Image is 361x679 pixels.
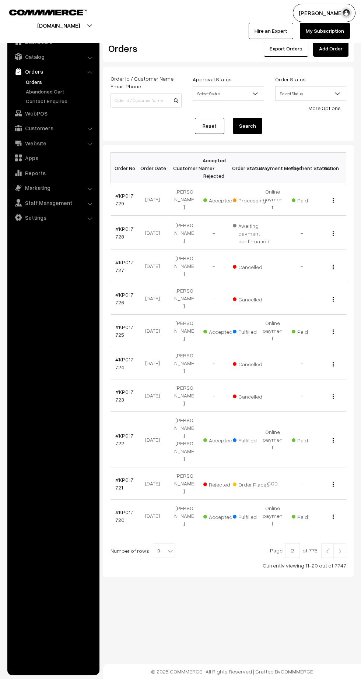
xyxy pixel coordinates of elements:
[103,664,361,679] footer: © 2025 COMMMERCE | All Rights Reserved | Crafted By
[287,379,317,412] td: -
[153,544,175,558] span: 10
[287,250,317,282] td: -
[140,282,169,315] td: [DATE]
[333,362,334,367] img: Menu
[233,294,270,303] span: Cancelled
[193,75,232,83] label: Approval Status
[140,315,169,347] td: [DATE]
[24,88,97,95] a: Abandoned Cart
[9,151,97,165] a: Apps
[333,514,334,519] img: Menu
[275,75,306,83] label: Order Status
[233,118,262,134] button: Search
[140,379,169,412] td: [DATE]
[140,347,169,379] td: [DATE]
[24,78,97,86] a: Orders
[140,467,169,500] td: [DATE]
[9,50,97,63] a: Catalog
[169,216,199,250] td: [PERSON_NAME]
[199,347,228,379] td: -
[324,549,331,554] img: Left
[264,40,308,57] button: Export Orders
[115,226,133,240] a: #KP017728
[140,412,169,467] td: [DATE]
[293,4,355,22] button: [PERSON_NAME]
[228,153,258,183] th: Order Status
[115,259,133,273] a: #KP017727
[169,282,199,315] td: [PERSON_NAME]
[287,153,317,183] th: Payment Status
[115,389,133,403] a: #KP017723
[169,379,199,412] td: [PERSON_NAME]
[169,153,199,183] th: Customer Name
[153,543,175,558] span: 10
[115,324,133,338] a: #KP017725
[111,93,182,108] input: Order Id / Customer Name / Customer Email / Customer Phone
[233,435,270,444] span: Fulfilled
[199,153,228,183] th: Accepted / Rejected
[9,211,97,224] a: Settings
[115,192,133,206] a: #KP017729
[140,183,169,216] td: [DATE]
[333,482,334,487] img: Menu
[115,356,133,370] a: #KP017724
[287,216,317,250] td: -
[169,467,199,500] td: [PERSON_NAME]
[9,196,97,209] a: Staff Management
[333,265,334,269] img: Menu
[313,40,348,57] a: Add Order
[233,220,270,245] span: Awaiting payment confirmation
[287,282,317,315] td: -
[292,195,329,204] span: Paid
[300,23,350,39] a: My Subscription
[292,511,329,521] span: Paid
[140,250,169,282] td: [DATE]
[9,107,97,120] a: WebPOS
[111,547,149,555] span: Number of rows
[115,432,133,446] a: #KP017722
[333,198,334,203] img: Menu
[199,282,228,315] td: -
[337,549,343,554] img: Right
[169,347,199,379] td: [PERSON_NAME]
[111,75,182,90] label: Order Id / Customer Name, Email, Phone
[169,250,199,282] td: [PERSON_NAME]
[233,358,270,368] span: Cancelled
[169,183,199,216] td: [PERSON_NAME]
[115,291,133,305] a: #KP017726
[258,183,287,216] td: Online payment
[281,668,313,675] a: COMMMERCE
[9,10,87,15] img: COMMMERCE
[140,153,169,183] th: Order Date
[24,97,97,105] a: Contact Enquires
[333,438,334,443] img: Menu
[233,261,270,271] span: Cancelled
[169,500,199,532] td: [PERSON_NAME]
[203,326,240,336] span: Accepted
[270,547,283,554] span: Page
[308,105,341,111] a: More Options
[203,511,240,521] span: Accepted
[258,315,287,347] td: Online payment
[199,250,228,282] td: -
[258,500,287,532] td: Online payment
[333,394,334,399] img: Menu
[333,297,334,302] img: Menu
[333,329,334,334] img: Menu
[258,412,287,467] td: Online payment
[276,87,346,100] span: Select Status
[169,412,199,467] td: [PERSON_NAME] [PERSON_NAME]
[9,181,97,194] a: Marketing
[115,477,133,491] a: #KP017721
[108,43,181,54] h2: Orders
[199,379,228,412] td: -
[233,195,270,204] span: Processing
[249,23,293,39] a: Hire an Expert
[195,118,224,134] a: Reset
[292,326,329,336] span: Paid
[203,435,240,444] span: Accepted
[193,87,263,100] span: Select Status
[140,500,169,532] td: [DATE]
[11,16,106,35] button: [DOMAIN_NAME]
[9,7,74,16] a: COMMMERCE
